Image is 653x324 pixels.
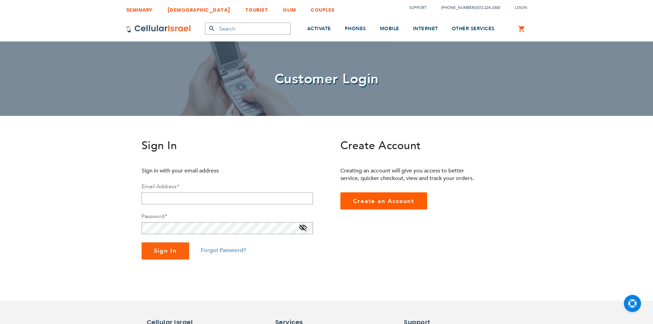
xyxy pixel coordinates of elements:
a: OLIM [283,2,296,14]
li: / [434,3,500,13]
input: Email [142,192,313,204]
a: MOBILE [380,16,399,42]
a: INTERNET [413,16,438,42]
span: Sign In [154,247,177,255]
span: MOBILE [380,25,399,32]
a: SEMINARY [126,2,153,14]
span: INTERNET [413,25,438,32]
label: Email Address [142,183,179,190]
span: Sign In [142,138,177,153]
p: Creating an account will give you access to better service, quicker checkout, view and track your... [340,167,479,182]
img: Cellular Israel Logo [126,25,191,33]
span: Create an Account [353,197,415,205]
a: Support [409,5,426,10]
a: [DEMOGRAPHIC_DATA] [167,2,230,14]
a: COUPLES [311,2,335,14]
label: Password [142,213,167,220]
button: Sign In [142,242,190,260]
span: OTHER SERVICES [452,25,495,32]
span: ACTIVATE [307,25,331,32]
a: 072-224-3300 [477,5,500,10]
a: Forgot Password? [201,247,246,254]
a: Create an Account [340,192,427,209]
a: PHONES [345,16,366,42]
span: Login [515,5,527,10]
span: Create Account [340,138,421,153]
a: [PHONE_NUMBER] [441,5,475,10]
a: TOURIST [245,2,268,14]
span: Customer Login [275,70,379,88]
span: PHONES [345,25,366,32]
a: OTHER SERVICES [452,16,495,42]
a: ACTIVATE [307,16,331,42]
input: Search [205,23,291,35]
p: Sign in with your email address [142,167,280,175]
